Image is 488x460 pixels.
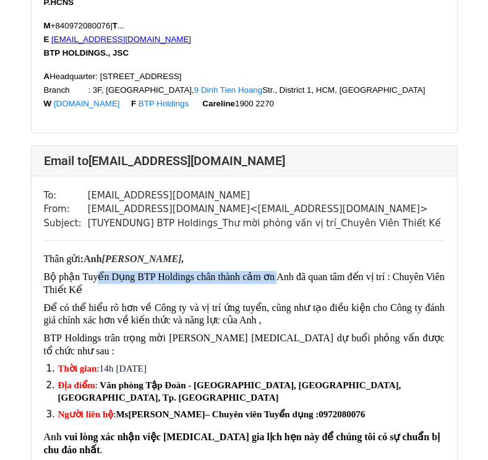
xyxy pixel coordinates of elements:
strong: 0972080076 [319,409,365,419]
strong: Anh [83,253,101,264]
strong: : [80,253,83,264]
a: BTP Holdings [139,99,189,108]
div: Tiện ích trò chuyện [426,401,488,460]
span: : [96,364,99,373]
span: 14h [DATE] [99,364,147,373]
td: To: [44,189,88,203]
strong: T [113,21,118,30]
span: Người liên hệ [58,409,114,419]
span: Thân gửi [44,253,80,264]
strong: BTP HOLDINGS., JSC [44,48,129,57]
span: 0972080076 [64,21,110,30]
td: [TUYENDUNG] BTP Holdings_Thư mời phỏng vấn vị trí_Chuyên Viên Thiết Kế [88,216,441,231]
span: Headquarter: [STREET_ADDRESS] Branch : 3F, [GEOGRAPHIC_DATA], Str., District 1, HCM, [GEOGRAPHIC_... [44,72,426,108]
span: : [113,409,128,419]
span: A [44,72,50,81]
span: vui lòng xác nhận việc [MEDICAL_DATA] gia lịch hẹn này để chúng tôi có sự chuẩn bị chu đáo nhất [44,432,440,455]
span: : [95,380,100,390]
strong: Anh [44,432,62,442]
h4: Email to [EMAIL_ADDRESS][DOMAIN_NAME] [44,153,445,168]
strong: Ms [116,409,128,419]
span: Thời gian [58,364,97,373]
span: Để có thể hiểu rõ hơn về Công ty và vị trí ứng tuyển, cũng như tạo điều kiện cho Công ty đánh giá... [44,302,445,326]
a: 9 Dinh Tien Hoang [194,85,262,95]
u: [EMAIL_ADDRESS][DOMAIN_NAME] [51,35,191,44]
strong: [PERSON_NAME], [102,253,184,264]
strong: [PERSON_NAME] [128,409,205,419]
span: . [100,445,102,455]
span: M [44,21,51,30]
strong: W [44,99,52,108]
td: [EMAIL_ADDRESS][DOMAIN_NAME] < [EMAIL_ADDRESS][DOMAIN_NAME] > [88,202,441,216]
strong: Văn phòng Tập Đoàn - [GEOGRAPHIC_DATA], [GEOGRAPHIC_DATA], [GEOGRAPHIC_DATA], Tp. [GEOGRAPHIC_DATA] [58,380,401,402]
strong: Careline [202,99,235,108]
td: [EMAIL_ADDRESS][DOMAIN_NAME] [88,189,441,203]
span: | [110,21,112,30]
strong: F [131,99,136,108]
strong: E [44,35,49,44]
span: +84 [51,21,65,30]
span: Địa điểm [58,380,95,390]
td: Subject: [44,216,88,231]
iframe: Chat Widget [426,401,488,460]
strong: – Chuyên viên Tuyển dụng : [205,409,319,419]
a: [DOMAIN_NAME] [54,99,120,108]
span: BTP Holdings trân trọng mời [PERSON_NAME] [MEDICAL_DATA] dự buổi phỏng vấn được tổ chức như sau : [44,333,445,356]
td: From: [44,202,88,216]
span: ... [118,21,124,30]
span: Bộ phận Tuyển Dụng BTP Holdings chân thành cảm ơn Anh đã quan tâm đến vị trí : Chuyên Viên Thiết Kế [44,271,445,295]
